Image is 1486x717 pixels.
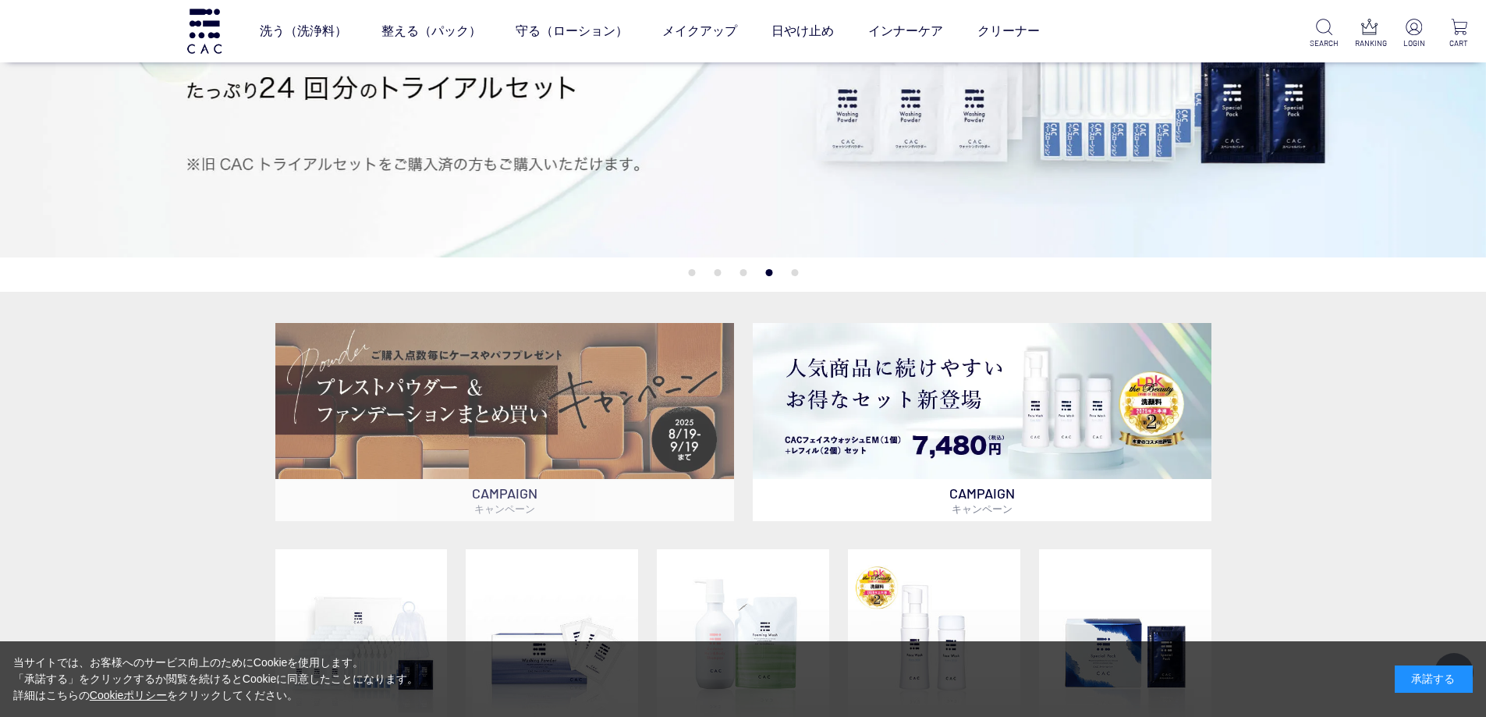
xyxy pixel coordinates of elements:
a: LOGIN [1399,19,1428,49]
p: CAMPAIGN [753,479,1211,521]
p: LOGIN [1399,37,1428,49]
img: フェイスウォッシュ＋レフィル2個セット [753,323,1211,478]
a: Cookieポリシー [90,689,168,701]
p: CART [1445,37,1474,49]
button: 3 of 5 [739,269,747,276]
p: SEARCH [1310,37,1339,49]
a: 守る（ローション） [516,9,628,53]
span: キャンペーン [952,502,1013,515]
img: ベースメイクキャンペーン [275,323,734,478]
p: RANKING [1355,37,1384,49]
a: SEARCH [1310,19,1339,49]
button: 2 of 5 [714,269,721,276]
div: 当サイトでは、お客様へのサービス向上のためにCookieを使用します。 「承諾する」をクリックするか閲覧を続けるとCookieに同意したことになります。 詳細はこちらの をクリックしてください。 [13,655,419,704]
a: インナーケア [868,9,943,53]
button: 5 of 5 [791,269,798,276]
a: フェイスウォッシュ＋レフィル2個セット フェイスウォッシュ＋レフィル2個セット CAMPAIGNキャンペーン [753,323,1211,520]
a: 整える（パック） [381,9,481,53]
button: 1 of 5 [688,269,695,276]
img: logo [185,9,224,53]
a: CART [1445,19,1474,49]
p: CAMPAIGN [275,479,734,521]
a: 日やけ止め [771,9,834,53]
span: キャンペーン [474,502,535,515]
a: メイクアップ [662,9,737,53]
a: RANKING [1355,19,1384,49]
button: 4 of 5 [765,269,772,276]
div: 承諾する [1395,666,1473,693]
a: クリーナー [977,9,1040,53]
a: ベースメイクキャンペーン ベースメイクキャンペーン CAMPAIGNキャンペーン [275,323,734,520]
a: 洗う（洗浄料） [260,9,347,53]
